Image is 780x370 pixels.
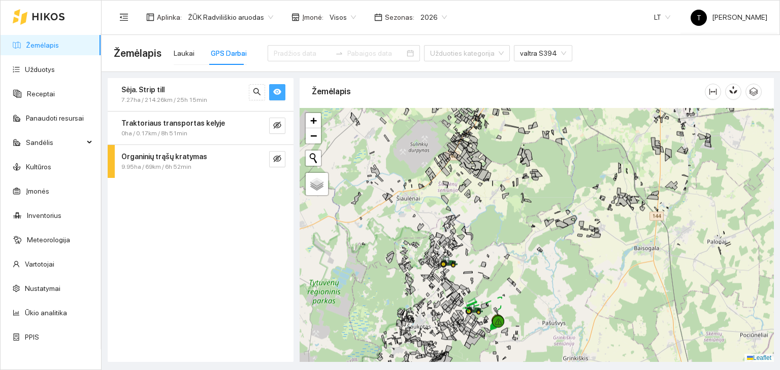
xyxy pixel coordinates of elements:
[146,13,154,21] span: layout
[26,41,59,49] a: Žemėlapis
[306,173,328,195] a: Layers
[705,84,721,100] button: column-width
[27,211,61,219] a: Inventorius
[306,128,321,143] a: Zoom out
[420,10,447,25] span: 2026
[312,77,705,106] div: Žemėlapis
[26,163,51,171] a: Kultūros
[119,13,128,22] span: menu-fold
[121,129,187,138] span: 0ha / 0.17km / 8h 51min
[25,65,55,73] a: Užduotys
[347,48,405,59] input: Pabaigos data
[697,10,701,26] span: T
[26,187,49,195] a: Įmonės
[385,12,414,23] span: Sezonas :
[25,333,39,341] a: PPIS
[26,114,84,122] a: Panaudoti resursai
[269,151,285,167] button: eye-invisible
[269,118,285,134] button: eye-invisible
[330,10,356,25] span: Visos
[121,86,165,94] strong: Sėja. Strip till
[157,12,182,23] span: Aplinka :
[654,10,670,25] span: LT
[705,88,721,96] span: column-width
[374,13,382,21] span: calendar
[520,46,566,61] span: valtra S394
[108,112,294,144] div: Traktoriaus transportas kelyje0ha / 0.17km / 8h 51mineye-invisible
[188,10,273,25] span: ŽŪK Radviliškio aruodas
[273,121,281,131] span: eye-invisible
[27,90,55,98] a: Receptai
[25,260,54,268] a: Vartotojai
[121,162,191,172] span: 9.95ha / 69km / 6h 52min
[108,78,294,111] div: Sėja. Strip till7.27ha / 214.26km / 25h 15minsearcheye
[121,153,207,161] strong: Organinių trąšų kratymas
[273,88,281,97] span: eye
[253,88,261,97] span: search
[25,284,60,292] a: Nustatymai
[310,129,317,142] span: −
[302,12,323,23] span: Įmonė :
[114,7,134,27] button: menu-fold
[121,95,207,105] span: 7.27ha / 214.26km / 25h 15min
[291,13,300,21] span: shop
[27,236,70,244] a: Meteorologija
[747,354,771,361] a: Leaflet
[174,48,194,59] div: Laukai
[249,84,265,100] button: search
[211,48,247,59] div: GPS Darbai
[269,84,285,100] button: eye
[273,155,281,164] span: eye-invisible
[306,151,321,166] button: Initiate a new search
[121,119,225,127] strong: Traktoriaus transportas kelyje
[306,113,321,128] a: Zoom in
[108,145,294,178] div: Organinių trąšų kratymas9.95ha / 69km / 6h 52mineye-invisible
[310,114,317,127] span: +
[335,49,343,57] span: swap-right
[25,309,67,317] a: Ūkio analitika
[274,48,331,59] input: Pradžios data
[335,49,343,57] span: to
[26,132,84,153] span: Sandėlis
[691,13,767,21] span: [PERSON_NAME]
[114,45,161,61] span: Žemėlapis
